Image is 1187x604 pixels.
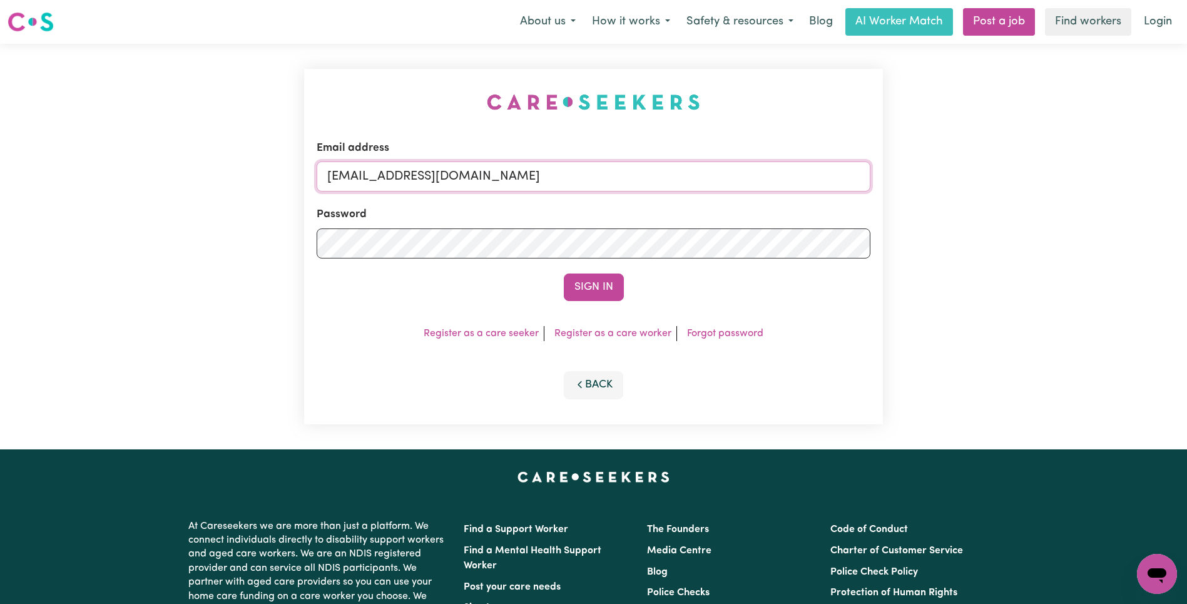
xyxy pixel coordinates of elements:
[1045,8,1131,36] a: Find workers
[584,9,678,35] button: How it works
[554,329,671,339] a: Register as a care worker
[830,567,918,577] a: Police Check Policy
[678,9,802,35] button: Safety & resources
[647,588,710,598] a: Police Checks
[517,472,670,482] a: Careseekers home page
[963,8,1035,36] a: Post a job
[830,546,963,556] a: Charter of Customer Service
[1136,8,1179,36] a: Login
[830,588,957,598] a: Protection of Human Rights
[845,8,953,36] a: AI Worker Match
[317,161,870,192] input: Email address
[464,525,568,535] a: Find a Support Worker
[647,525,709,535] a: The Founders
[8,11,54,33] img: Careseekers logo
[464,582,561,592] a: Post your care needs
[424,329,539,339] a: Register as a care seeker
[1137,554,1177,594] iframe: Button to launch messaging window
[647,546,711,556] a: Media Centre
[687,329,763,339] a: Forgot password
[317,140,389,156] label: Email address
[830,525,908,535] a: Code of Conduct
[802,8,840,36] a: Blog
[317,207,367,223] label: Password
[8,8,54,36] a: Careseekers logo
[512,9,584,35] button: About us
[564,274,624,301] button: Sign In
[647,567,668,577] a: Blog
[564,371,624,399] button: Back
[464,546,601,571] a: Find a Mental Health Support Worker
